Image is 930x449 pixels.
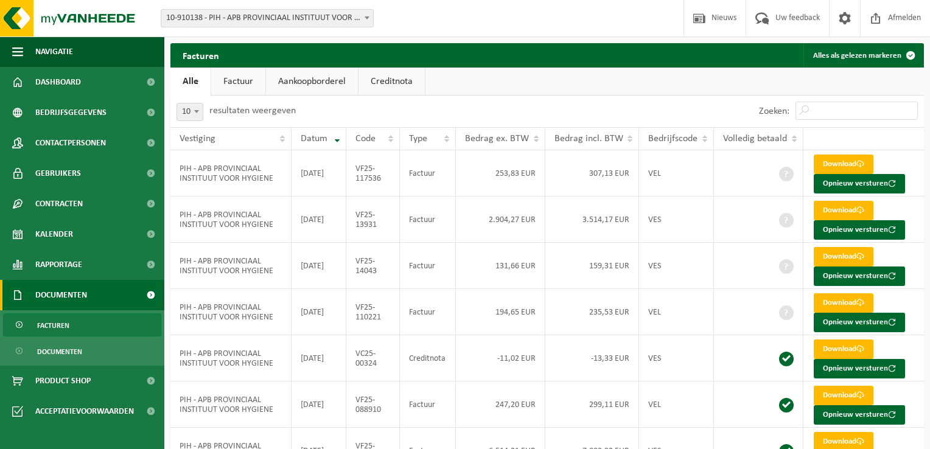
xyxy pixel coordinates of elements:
td: VF25-13931 [346,197,400,243]
span: Bedrijfsgegevens [35,97,107,128]
td: VF25-110221 [346,289,400,335]
span: Facturen [37,314,69,337]
td: Factuur [400,381,456,428]
td: VEL [639,150,714,197]
a: Creditnota [358,68,425,96]
button: Opnieuw versturen [814,405,905,425]
button: Opnieuw versturen [814,359,905,378]
td: PIH - APB PROVINCIAAL INSTITUUT VOOR HYGIENE [170,335,292,381]
td: VC25-00324 [346,335,400,381]
button: Opnieuw versturen [814,313,905,332]
label: resultaten weergeven [209,106,296,116]
a: Facturen [3,313,161,336]
td: [DATE] [292,150,346,197]
td: PIH - APB PROVINCIAAL INSTITUUT VOOR HYGIENE [170,289,292,335]
td: [DATE] [292,289,346,335]
td: Factuur [400,243,456,289]
span: Rapportage [35,249,82,280]
a: Download [814,155,873,174]
span: 10 [177,103,203,120]
span: Kalender [35,219,73,249]
span: Volledig betaald [723,134,787,144]
button: Alles als gelezen markeren [803,43,923,68]
td: VEL [639,289,714,335]
a: Download [814,339,873,359]
a: Documenten [3,339,161,363]
button: Opnieuw versturen [814,220,905,240]
span: Contracten [35,189,83,219]
td: 3.514,17 EUR [545,197,640,243]
h2: Facturen [170,43,231,67]
a: Download [814,247,873,266]
td: [DATE] [292,381,346,428]
td: VF25-117536 [346,150,400,197]
button: Opnieuw versturen [814,174,905,193]
td: Factuur [400,197,456,243]
td: [DATE] [292,243,346,289]
span: 10-910138 - PIH - APB PROVINCIAAL INSTITUUT VOOR HYGIENE - ANTWERPEN [161,10,373,27]
td: VEL [639,381,714,428]
td: 253,83 EUR [456,150,545,197]
span: Vestiging [180,134,215,144]
td: Factuur [400,289,456,335]
td: 194,65 EUR [456,289,545,335]
span: Type [409,134,427,144]
td: [DATE] [292,197,346,243]
span: Acceptatievoorwaarden [35,396,134,426]
span: Datum [301,134,327,144]
td: Creditnota [400,335,456,381]
td: VF25-088910 [346,381,400,428]
a: Aankoopborderel [266,68,358,96]
span: Bedrag ex. BTW [465,134,529,144]
span: Bedrijfscode [648,134,697,144]
td: VES [639,243,714,289]
td: 2.904,27 EUR [456,197,545,243]
span: 10-910138 - PIH - APB PROVINCIAAL INSTITUUT VOOR HYGIENE - ANTWERPEN [161,9,374,27]
td: PIH - APB PROVINCIAAL INSTITUUT VOOR HYGIENE [170,197,292,243]
td: 299,11 EUR [545,381,640,428]
td: 131,66 EUR [456,243,545,289]
td: 247,20 EUR [456,381,545,428]
span: 10 [177,103,203,121]
span: Documenten [37,340,82,363]
a: Download [814,293,873,313]
span: Contactpersonen [35,128,106,158]
td: -11,02 EUR [456,335,545,381]
span: Code [355,134,376,144]
td: PIH - APB PROVINCIAAL INSTITUUT VOOR HYGIENE [170,150,292,197]
span: Documenten [35,280,87,310]
label: Zoeken: [759,106,789,116]
td: 159,31 EUR [545,243,640,289]
a: Download [814,201,873,220]
span: Bedrag incl. BTW [554,134,623,144]
td: 307,13 EUR [545,150,640,197]
td: 235,53 EUR [545,289,640,335]
td: VF25-14043 [346,243,400,289]
button: Opnieuw versturen [814,266,905,286]
span: Dashboard [35,67,81,97]
a: Alle [170,68,211,96]
a: Factuur [211,68,265,96]
td: PIH - APB PROVINCIAAL INSTITUUT VOOR HYGIENE [170,243,292,289]
td: [DATE] [292,335,346,381]
span: Product Shop [35,366,91,396]
td: Factuur [400,150,456,197]
span: Gebruikers [35,158,81,189]
td: PIH - APB PROVINCIAAL INSTITUUT VOOR HYGIENE [170,381,292,428]
a: Download [814,386,873,405]
td: -13,33 EUR [545,335,640,381]
td: VES [639,335,714,381]
td: VES [639,197,714,243]
span: Navigatie [35,37,73,67]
